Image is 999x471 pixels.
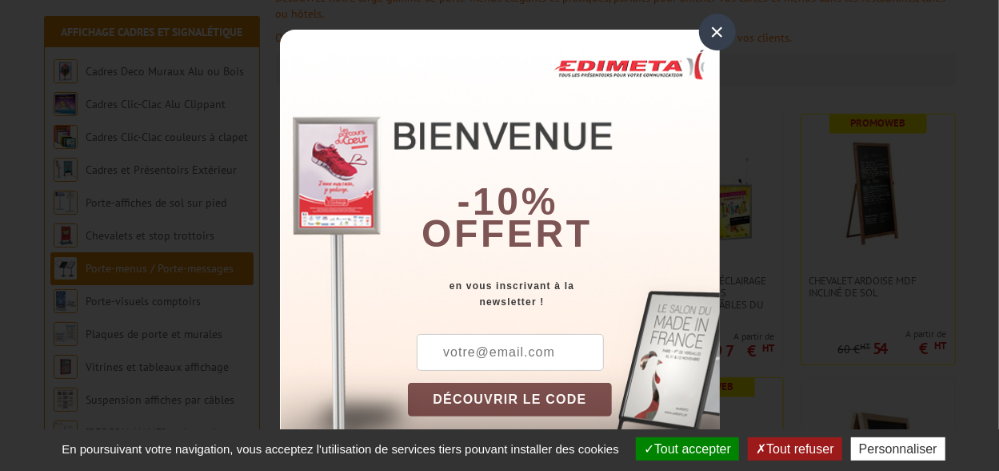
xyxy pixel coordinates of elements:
[458,180,558,223] b: -10%
[699,14,736,50] div: ×
[851,437,945,461] button: Personnaliser (fenêtre modale)
[422,212,593,255] font: offert
[636,437,739,461] button: Tout accepter
[54,442,627,456] span: En poursuivant votre navigation, vous acceptez l'utilisation de services tiers pouvant installer ...
[748,437,841,461] button: Tout refuser
[408,278,720,310] div: en vous inscrivant à la newsletter !
[408,383,613,417] button: DÉCOUVRIR LE CODE
[417,334,604,371] input: votre@email.com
